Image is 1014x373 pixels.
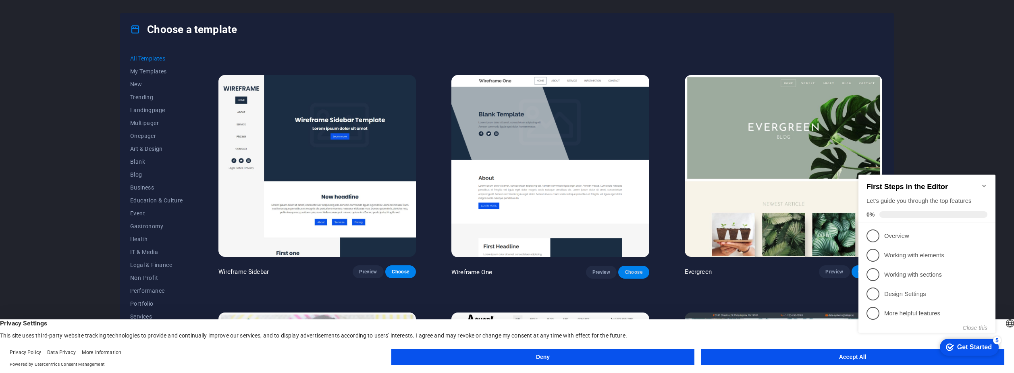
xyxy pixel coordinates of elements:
[130,284,183,297] button: Performance
[29,108,126,116] p: Working with sections
[130,310,183,323] button: Services
[3,141,140,160] li: More helpful features
[130,52,183,65] button: All Templates
[130,107,183,113] span: Landingpage
[130,194,183,207] button: Education & Culture
[3,121,140,141] li: Design Settings
[130,171,183,178] span: Blog
[102,181,137,188] div: Get Started
[130,120,183,126] span: Multipager
[3,63,140,83] li: Overview
[138,173,146,181] div: 5
[130,233,183,246] button: Health
[130,65,183,78] button: My Templates
[685,268,712,276] p: Evergreen
[130,146,183,152] span: Art & Design
[586,266,617,279] button: Preview
[29,146,126,155] p: More helpful features
[130,133,183,139] span: Onepager
[130,197,183,204] span: Education & Culture
[29,69,126,77] p: Overview
[353,265,383,278] button: Preview
[218,268,269,276] p: Wireframe Sidebar
[130,91,183,104] button: Trending
[451,268,492,276] p: Wireframe One
[130,300,183,307] span: Portfolio
[130,220,183,233] button: Gastronomy
[625,269,642,275] span: Choose
[392,269,409,275] span: Choose
[130,155,183,168] button: Blank
[11,20,132,28] h2: First Steps in the Editor
[130,81,183,88] span: New
[3,102,140,121] li: Working with sections
[130,210,183,217] span: Event
[130,129,183,142] button: Onepager
[130,258,183,271] button: Legal & Finance
[130,158,183,165] span: Blank
[385,265,416,278] button: Choose
[108,162,132,168] button: Close this
[130,55,183,62] span: All Templates
[130,184,183,191] span: Business
[618,266,649,279] button: Choose
[130,271,183,284] button: Non-Profit
[126,20,132,26] div: Minimize checklist
[130,275,183,281] span: Non-Profit
[3,83,140,102] li: Working with elements
[130,117,183,129] button: Multipager
[130,236,183,242] span: Health
[819,265,850,278] button: Preview
[130,207,183,220] button: Event
[85,176,143,193] div: Get Started 5 items remaining, 0% complete
[130,142,183,155] button: Art & Design
[359,269,377,275] span: Preview
[451,75,649,257] img: Wireframe One
[11,34,132,42] div: Let's guide you through the top features
[592,269,610,275] span: Preview
[130,104,183,117] button: Landingpage
[130,68,183,75] span: My Templates
[852,265,882,278] button: Choose
[130,223,183,229] span: Gastronomy
[685,75,882,257] img: Evergreen
[130,297,183,310] button: Portfolio
[130,313,183,320] span: Services
[218,75,416,257] img: Wireframe Sidebar
[130,246,183,258] button: IT & Media
[130,23,237,36] h4: Choose a template
[130,262,183,268] span: Legal & Finance
[130,168,183,181] button: Blog
[11,48,24,55] span: 0%
[130,288,183,294] span: Performance
[825,269,843,275] span: Preview
[29,127,126,135] p: Design Settings
[130,78,183,91] button: New
[130,94,183,100] span: Trending
[130,249,183,255] span: IT & Media
[130,181,183,194] button: Business
[29,88,126,97] p: Working with elements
